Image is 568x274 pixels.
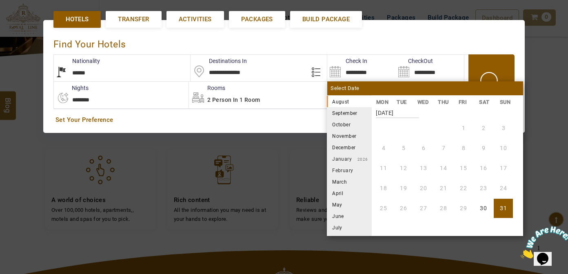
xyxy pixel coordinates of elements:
li: March [327,176,372,187]
label: Nationality [54,57,100,65]
li: FRI [454,98,475,106]
li: October [327,119,372,130]
span: 1 [3,3,7,10]
small: 2025 [349,100,406,104]
span: Transfer [118,15,149,24]
li: May [327,199,372,210]
label: Check In [327,57,367,65]
li: November [327,130,372,141]
li: SUN [495,98,516,106]
li: April [327,187,372,199]
li: January [327,153,372,164]
img: Chat attention grabber [3,3,54,36]
li: July [327,222,372,233]
span: Activities [179,15,212,24]
li: December [327,141,372,153]
span: 2 Person in 1 Room [207,97,260,103]
label: CheckOut [396,57,433,65]
li: June [327,210,372,222]
li: Saturday, 30 August 2025 [474,199,493,218]
li: THU [434,98,455,106]
input: Search [396,55,464,81]
li: TUE [393,98,413,106]
li: September [327,107,372,119]
span: Hotels [66,15,89,24]
input: Search [327,55,395,81]
li: SAT [475,98,496,106]
li: August [327,96,372,107]
label: Rooms [189,84,225,92]
small: 2026 [352,157,368,162]
a: Transfer [106,11,161,28]
a: Packages [229,11,285,28]
a: Hotels [53,11,101,28]
span: Build Package [302,15,350,24]
a: Set Your Preference [55,116,513,124]
label: Destinations In [191,57,247,65]
a: Activities [166,11,224,28]
li: February [327,164,372,176]
strong: [DATE] [376,103,419,118]
li: WED [413,98,434,106]
div: Find Your Hotels [53,30,515,54]
span: Packages [241,15,273,24]
a: Build Package [290,11,362,28]
div: Select Date [327,81,523,95]
iframe: chat widget [517,223,568,262]
label: nights [53,84,89,92]
li: Sunday, 31 August 2025 [494,199,513,218]
li: MON [372,98,393,106]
